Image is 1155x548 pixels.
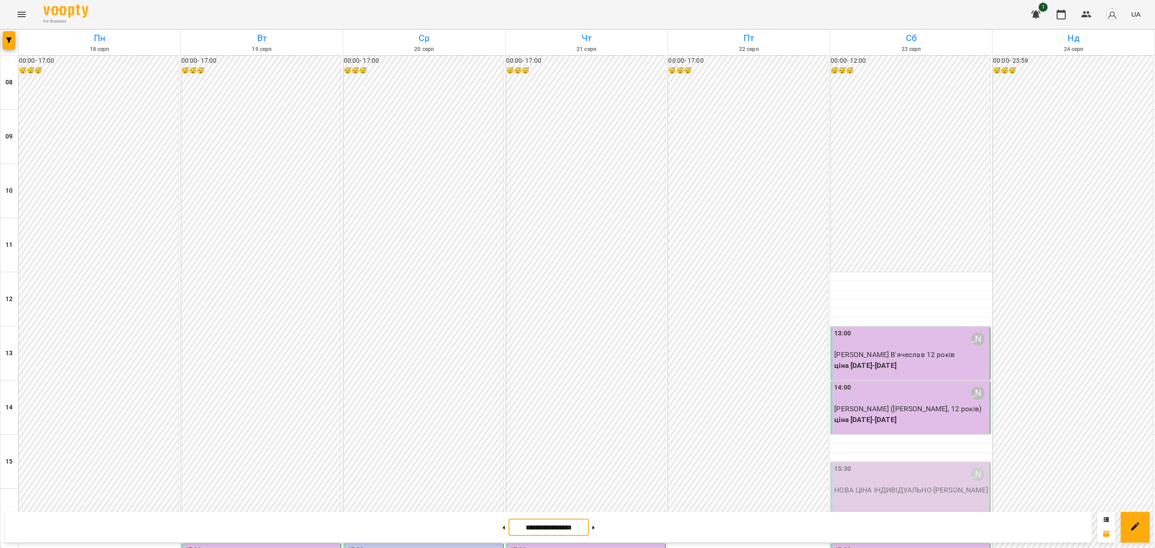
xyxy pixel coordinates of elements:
h6: 12 [5,294,13,304]
h6: 08 [5,78,13,88]
h6: 20 серп [345,45,504,54]
p: ціна [DATE]-[DATE] [834,360,988,371]
h6: 00:00 - 17:00 [506,56,666,66]
h6: 09 [5,132,13,142]
span: [PERSON_NAME] ([PERSON_NAME], 12 років) [834,404,981,413]
h6: 😴😴😴 [19,66,179,76]
label: 14:00 [834,383,851,393]
h6: 15 [5,457,13,467]
span: UA [1131,9,1141,19]
h6: Чт [507,31,666,45]
h6: 😴😴😴 [344,66,504,76]
h6: 11 [5,240,13,250]
h6: Пт [669,31,828,45]
h6: 10 [5,186,13,196]
h6: 19 серп [182,45,342,54]
img: Voopty Logo [43,5,88,18]
label: 15:30 [834,464,851,474]
h6: 00:00 - 23:59 [993,56,1153,66]
span: [PERSON_NAME] В'ячеслав 12 років [834,350,955,359]
div: Саенко Олександр Олександрович [971,386,984,400]
h6: 00:00 - 17:00 [668,56,828,66]
button: Menu [11,4,32,25]
span: 1 [1039,3,1048,12]
h6: 21 серп [507,45,666,54]
h6: 23 серп [832,45,991,54]
h6: 😴😴😴 [181,66,341,76]
h6: 😴😴😴 [831,66,990,76]
h6: 😴😴😴 [506,66,666,76]
img: avatar_s.png [1106,8,1118,21]
h6: 😴😴😴 [993,66,1153,76]
h6: 22 серп [669,45,828,54]
h6: 00:00 - 17:00 [344,56,504,66]
label: 13:00 [834,329,851,339]
h6: 18 серп [20,45,179,54]
p: НОВА ЦІНА ІНДИВІДУАЛЬНО - [PERSON_NAME] [834,485,988,496]
h6: 00:00 - 17:00 [181,56,341,66]
h6: Пн [20,31,179,45]
h6: 00:00 - 12:00 [831,56,990,66]
span: For Business [43,19,88,24]
div: Саенко Олександр Олександрович [971,332,984,346]
h6: 14 [5,403,13,413]
h6: Сб [832,31,991,45]
p: ціна [DATE]-[DATE] [834,414,988,425]
h6: Вт [182,31,342,45]
h6: 😴😴😴 [668,66,828,76]
h6: Нд [994,31,1153,45]
h6: Ср [345,31,504,45]
h6: 00:00 - 17:00 [19,56,179,66]
div: Саенко Олександр Олександрович [971,468,984,481]
button: UA [1127,6,1144,23]
h6: 13 [5,348,13,358]
h6: 24 серп [994,45,1153,54]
